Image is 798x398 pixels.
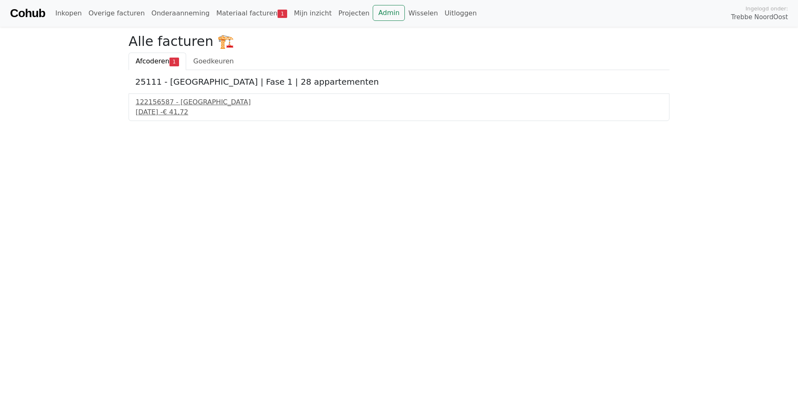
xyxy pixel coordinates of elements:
[373,5,405,21] a: Admin
[186,53,241,70] a: Goedkeuren
[10,3,45,23] a: Cohub
[52,5,85,22] a: Inkopen
[135,77,663,87] h5: 25111 - [GEOGRAPHIC_DATA] | Fase 1 | 28 appartementen
[85,5,148,22] a: Overige facturen
[193,57,234,65] span: Goedkeuren
[136,97,662,107] div: 122156587 - [GEOGRAPHIC_DATA]
[148,5,213,22] a: Onderaanneming
[335,5,373,22] a: Projecten
[129,53,186,70] a: Afcoderen1
[129,33,669,49] h2: Alle facturen 🏗️
[213,5,290,22] a: Materiaal facturen1
[163,108,188,116] span: € 41,72
[136,97,662,117] a: 122156587 - [GEOGRAPHIC_DATA][DATE] -€ 41,72
[278,10,287,18] span: 1
[745,5,788,13] span: Ingelogd onder:
[731,13,788,22] span: Trebbe NoordOost
[290,5,335,22] a: Mijn inzicht
[441,5,480,22] a: Uitloggen
[136,57,169,65] span: Afcoderen
[169,58,179,66] span: 1
[136,107,662,117] div: [DATE] -
[405,5,441,22] a: Wisselen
